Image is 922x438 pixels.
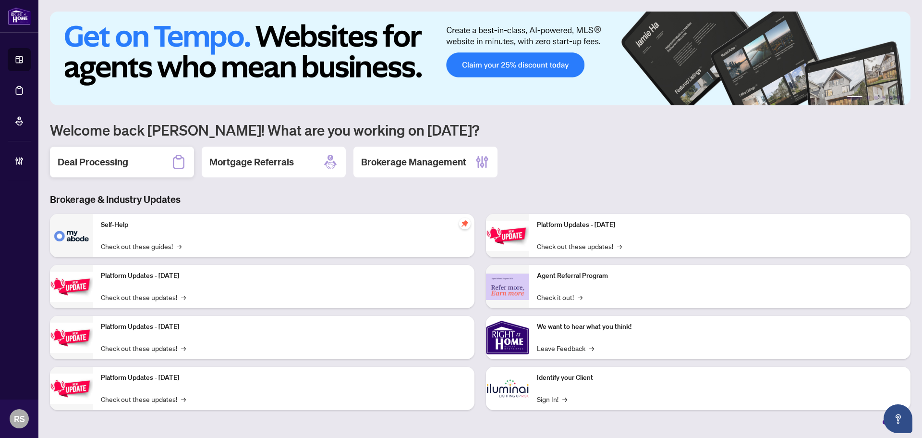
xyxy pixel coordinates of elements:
[617,241,622,251] span: →
[181,343,186,353] span: →
[101,292,186,302] a: Check out these updates!→
[589,343,594,353] span: →
[181,292,186,302] span: →
[537,241,622,251] a: Check out these updates!→
[101,343,186,353] a: Check out these updates!→
[101,322,467,332] p: Platform Updates - [DATE]
[459,218,471,229] span: pushpin
[486,367,529,410] img: Identify your Client
[50,272,93,302] img: Platform Updates - September 16, 2025
[537,220,903,230] p: Platform Updates - [DATE]
[101,220,467,230] p: Self-Help
[101,241,182,251] a: Check out these guides!→
[866,96,870,100] button: 2
[537,322,903,332] p: We want to hear what you think!
[181,394,186,404] span: →
[209,155,294,169] h2: Mortgage Referrals
[486,316,529,359] img: We want to hear what you think!
[562,394,567,404] span: →
[50,121,910,139] h1: Welcome back [PERSON_NAME]! What are you working on [DATE]?
[486,221,529,251] img: Platform Updates - June 23, 2025
[8,7,31,25] img: logo
[50,193,910,206] h3: Brokerage & Industry Updates
[874,96,878,100] button: 3
[101,373,467,383] p: Platform Updates - [DATE]
[882,96,886,100] button: 4
[50,214,93,257] img: Self-Help
[58,155,128,169] h2: Deal Processing
[14,412,25,425] span: RS
[101,271,467,281] p: Platform Updates - [DATE]
[537,394,567,404] a: Sign In!→
[537,271,903,281] p: Agent Referral Program
[537,343,594,353] a: Leave Feedback→
[889,96,893,100] button: 5
[847,96,862,100] button: 1
[101,394,186,404] a: Check out these updates!→
[537,292,582,302] a: Check it out!→
[50,12,910,105] img: Slide 0
[361,155,466,169] h2: Brokerage Management
[578,292,582,302] span: →
[177,241,182,251] span: →
[897,96,901,100] button: 6
[50,374,93,404] img: Platform Updates - July 8, 2025
[537,373,903,383] p: Identify your Client
[50,323,93,353] img: Platform Updates - July 21, 2025
[884,404,912,433] button: Open asap
[486,274,529,300] img: Agent Referral Program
